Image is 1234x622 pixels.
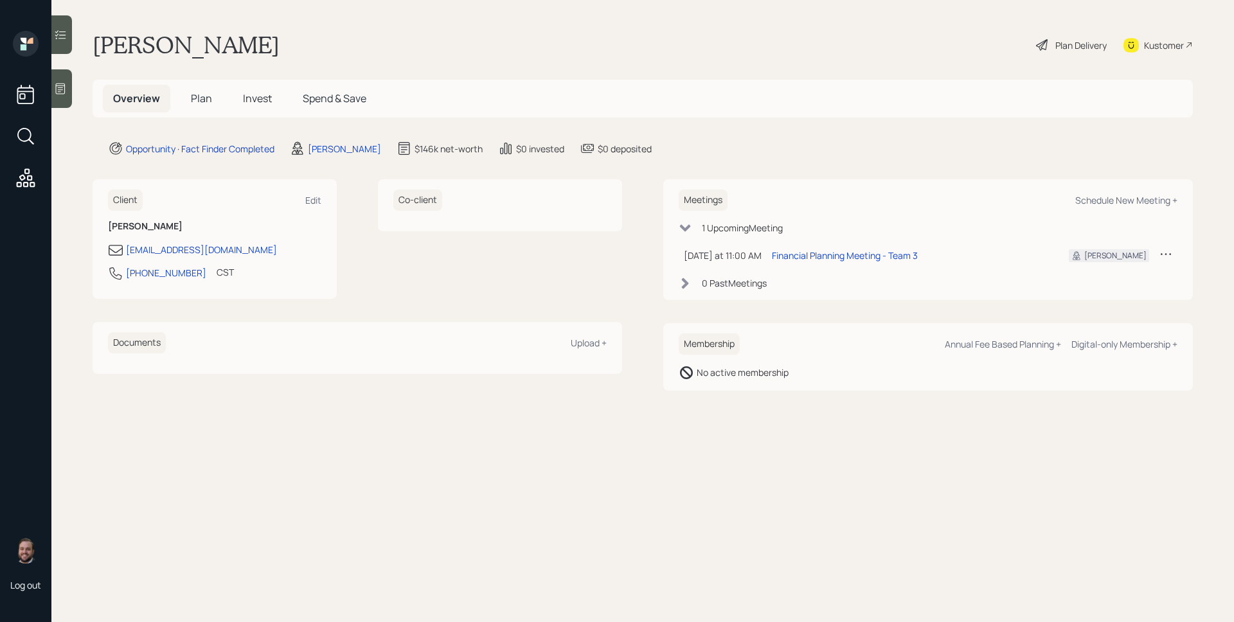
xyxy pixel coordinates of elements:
[702,276,767,290] div: 0 Past Meeting s
[217,265,234,279] div: CST
[945,338,1061,350] div: Annual Fee Based Planning +
[679,190,728,211] h6: Meetings
[108,332,166,353] h6: Documents
[679,333,740,355] h6: Membership
[126,142,274,155] div: Opportunity · Fact Finder Completed
[702,221,783,235] div: 1 Upcoming Meeting
[243,91,272,105] span: Invest
[598,142,652,155] div: $0 deposited
[126,243,277,256] div: [EMAIL_ADDRESS][DOMAIN_NAME]
[191,91,212,105] span: Plan
[10,579,41,591] div: Log out
[393,190,442,211] h6: Co-client
[772,249,918,262] div: Financial Planning Meeting - Team 3
[108,221,321,232] h6: [PERSON_NAME]
[1071,338,1177,350] div: Digital-only Membership +
[1144,39,1184,52] div: Kustomer
[415,142,483,155] div: $146k net-worth
[684,249,762,262] div: [DATE] at 11:00 AM
[13,538,39,564] img: james-distasi-headshot.png
[697,366,789,379] div: No active membership
[303,91,366,105] span: Spend & Save
[108,190,143,211] h6: Client
[1075,194,1177,206] div: Schedule New Meeting +
[126,266,206,280] div: [PHONE_NUMBER]
[113,91,160,105] span: Overview
[305,194,321,206] div: Edit
[93,31,280,59] h1: [PERSON_NAME]
[1084,250,1147,262] div: [PERSON_NAME]
[516,142,564,155] div: $0 invested
[1055,39,1107,52] div: Plan Delivery
[308,142,381,155] div: [PERSON_NAME]
[571,337,607,349] div: Upload +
